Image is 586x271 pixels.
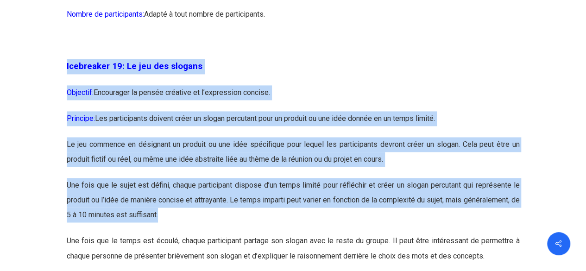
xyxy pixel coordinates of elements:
span: Objectif: [67,88,94,97]
span: Nombre de participants: [67,10,144,19]
strong: Icebreaker 19: Le jeu des slogans [67,61,202,71]
p: Les participants doivent créer un slogan percutant pour un produit ou une idée donnée en un temps... [67,111,520,137]
p: Le jeu commence en désignant un produit ou une idée spécifique pour lequel les participants devro... [67,137,520,178]
span: Principe: [67,114,95,123]
p: Encourager la pensée créative et l’expression concise. [67,85,520,111]
p: Une fois que le sujet est défini, chaque participant dispose d’un temps limité pour réfléchir et ... [67,178,520,233]
p: Adapté à tout nombre de participants. [67,7,520,33]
